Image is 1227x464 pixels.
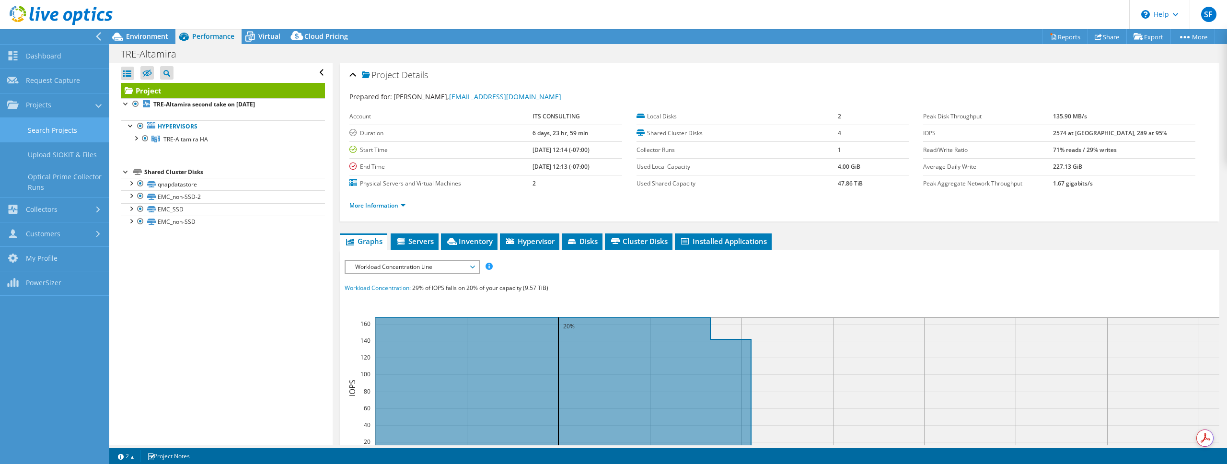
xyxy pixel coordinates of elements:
text: 140 [360,336,370,345]
text: 100 [360,370,370,378]
text: 60 [364,404,370,412]
label: Used Shared Capacity [637,179,838,188]
span: Graphs [345,236,382,246]
label: Average Daily Write [923,162,1053,172]
b: ITS CONSULTING [532,112,580,120]
b: 1.67 gigabits/s [1053,179,1093,187]
span: Performance [192,32,234,41]
label: Physical Servers and Virtual Machines [349,179,532,188]
a: TRE-Altamira second take on [DATE] [121,98,325,111]
label: Peak Disk Throughput [923,112,1053,121]
text: 20 [364,438,370,446]
text: 160 [360,320,370,328]
span: Project [362,70,399,80]
span: Inventory [446,236,493,246]
label: IOPS [923,128,1053,138]
span: Environment [126,32,168,41]
a: 2 [111,450,141,462]
b: [DATE] 12:14 (-07:00) [532,146,590,154]
a: Hypervisors [121,120,325,133]
svg: \n [1141,10,1150,19]
b: 71% reads / 29% writes [1053,146,1117,154]
text: 20% [563,322,575,330]
span: 29% of IOPS falls on 20% of your capacity (9.57 TiB) [412,284,548,292]
a: Project [121,83,325,98]
a: TRE-Altamira HA [121,133,325,145]
b: TRE-Altamira second take on [DATE] [153,100,255,108]
label: Prepared for: [349,92,392,101]
a: Reports [1042,29,1088,44]
span: Workload Concentration Line [350,261,474,273]
a: Share [1088,29,1127,44]
text: 40 [364,421,370,429]
label: Used Local Capacity [637,162,838,172]
span: Details [402,69,428,81]
label: End Time [349,162,532,172]
span: Installed Applications [680,236,767,246]
text: 80 [364,387,370,395]
a: [EMAIL_ADDRESS][DOMAIN_NAME] [449,92,561,101]
b: 6 days, 23 hr, 59 min [532,129,589,137]
b: 4.00 GiB [838,162,860,171]
label: Local Disks [637,112,838,121]
b: 47.86 TiB [838,179,863,187]
a: More [1170,29,1215,44]
span: TRE-Altamira HA [163,135,208,143]
a: Export [1126,29,1171,44]
label: Peak Aggregate Network Throughput [923,179,1053,188]
b: [DATE] 12:13 (-07:00) [532,162,590,171]
a: EMC_non-SSD [121,216,325,228]
b: 2574 at [GEOGRAPHIC_DATA], 289 at 95% [1053,129,1167,137]
label: Read/Write Ratio [923,145,1053,155]
span: Cloud Pricing [304,32,348,41]
b: 2 [532,179,536,187]
b: 135.90 MB/s [1053,112,1087,120]
label: Collector Runs [637,145,838,155]
a: qnapdatastore [121,178,325,190]
text: 120 [360,353,370,361]
span: Disks [567,236,598,246]
span: Servers [395,236,434,246]
a: EMC_non-SSD-2 [121,190,325,203]
a: More Information [349,201,405,209]
span: Virtual [258,32,280,41]
label: Account [349,112,532,121]
a: EMC_SSD [121,203,325,216]
h1: TRE-Altamira [116,49,191,59]
b: 4 [838,129,841,137]
label: Start Time [349,145,532,155]
span: [PERSON_NAME], [394,92,561,101]
b: 1 [838,146,841,154]
b: 227.13 GiB [1053,162,1082,171]
text: IOPS [347,380,358,396]
label: Duration [349,128,532,138]
div: Shared Cluster Disks [144,166,325,178]
span: Cluster Disks [610,236,668,246]
span: Hypervisor [505,236,555,246]
label: Shared Cluster Disks [637,128,838,138]
a: Project Notes [140,450,197,462]
span: SF [1201,7,1216,22]
b: 2 [838,112,841,120]
span: Workload Concentration: [345,284,411,292]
